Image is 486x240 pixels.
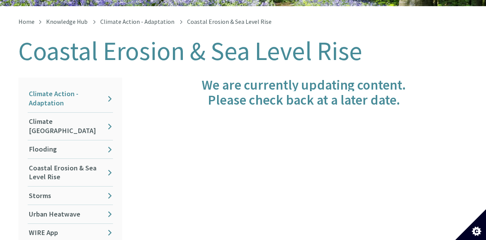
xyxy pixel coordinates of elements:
button: Set cookie preferences [455,209,486,240]
span: Coastal Erosion & Sea Level Rise [187,18,272,25]
span: We are currently updating content. [202,76,406,93]
a: Storms [28,187,113,205]
a: Home [18,18,35,25]
a: Climate [GEOGRAPHIC_DATA] [28,113,113,140]
a: Urban Heatwave [28,205,113,223]
h1: Coastal Erosion & Sea Level Rise [18,37,468,65]
a: Coastal Erosion & Sea Level Rise [28,159,113,186]
a: Climate Action - Adaptation [100,18,174,25]
a: Flooding [28,140,113,158]
a: Climate Action - Adaptation [28,85,113,112]
span: Please check back at a later date. [208,91,400,108]
a: Knowledge Hub [46,18,88,25]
